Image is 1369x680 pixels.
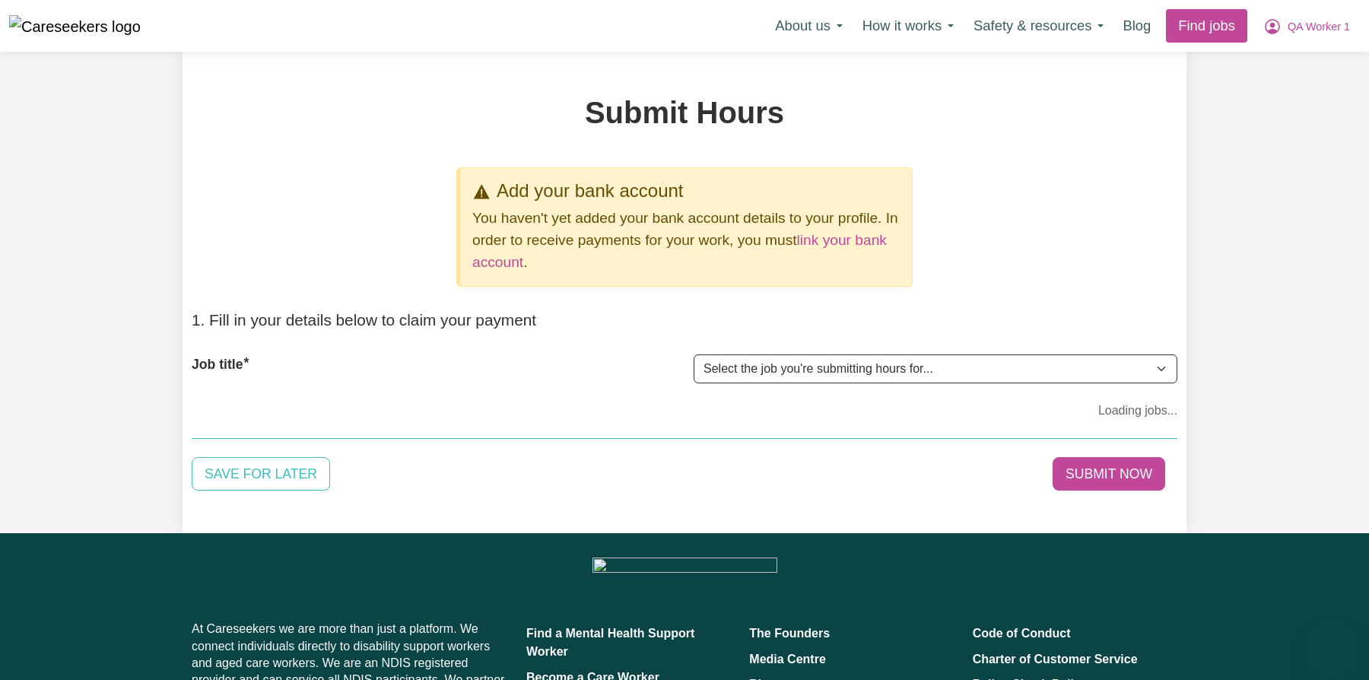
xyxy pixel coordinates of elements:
[9,15,141,38] img: Careseekers logo
[526,627,694,658] a: Find a Mental Health Support Worker
[9,10,141,42] a: Careseekers logo
[472,208,900,273] p: You haven't yet added your bank account details to your profile. In order to receive payments for...
[853,10,964,42] button: How it works
[472,180,900,202] div: Add your bank account
[192,94,1177,131] h1: Submit Hours
[192,457,330,491] button: Save your job report
[192,311,1177,330] h2: 1. Fill in your details below to claim your payment
[1098,402,1177,420] span: Loading jobs...
[1288,19,1350,36] span: QA Worker 1
[973,653,1138,666] a: Charter of Customer Service
[749,627,830,640] a: The Founders
[973,627,1071,640] a: Code of Conduct
[1113,9,1160,43] a: Blog
[592,561,777,574] a: Careseekers home page
[192,354,243,374] label: Job title
[964,10,1113,42] button: Safety & resources
[765,10,853,42] button: About us
[1253,10,1360,42] button: My Account
[749,653,825,666] a: Media Centre
[1166,9,1247,43] a: Find jobs
[1053,457,1165,491] button: Submit your job report
[472,232,887,270] a: link your bank account
[1308,619,1357,668] iframe: Button to launch messaging window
